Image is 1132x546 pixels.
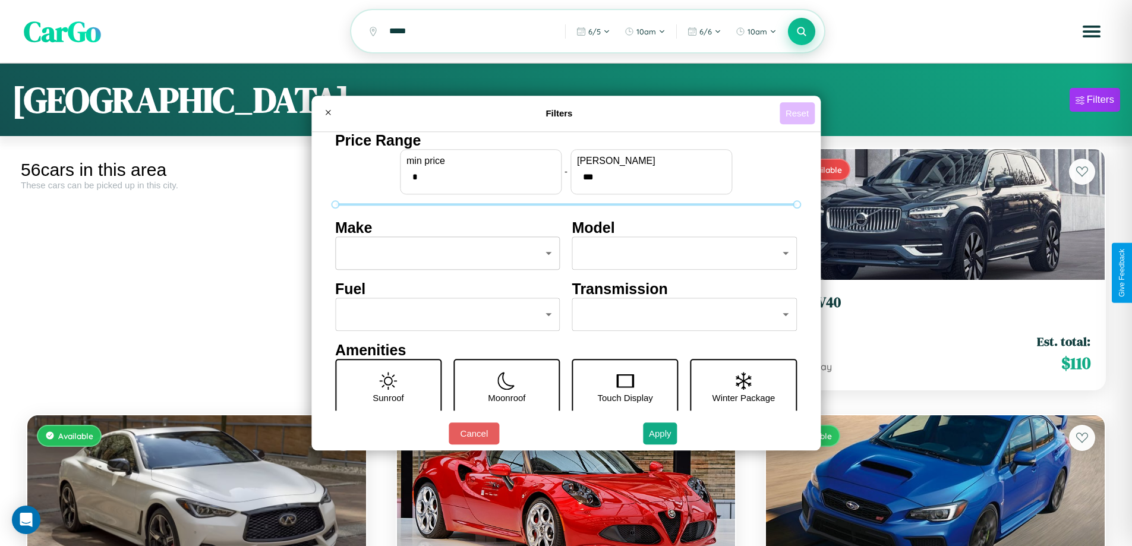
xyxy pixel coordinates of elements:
[748,27,767,36] span: 10am
[780,102,815,124] button: Reset
[335,342,797,359] h4: Amenities
[570,22,616,41] button: 6/5
[21,180,373,190] div: These cars can be picked up in this city.
[588,27,601,36] span: 6 / 5
[12,506,40,534] div: Open Intercom Messenger
[373,390,404,406] p: Sunroof
[12,75,349,124] h1: [GEOGRAPHIC_DATA]
[643,422,677,444] button: Apply
[24,12,101,51] span: CarGo
[1061,351,1090,375] span: $ 110
[682,22,727,41] button: 6/6
[572,219,797,236] h4: Model
[780,294,1090,323] a: Volvo V402019
[449,422,499,444] button: Cancel
[335,219,560,236] h4: Make
[780,294,1090,311] h3: Volvo V40
[1118,249,1126,297] div: Give Feedback
[699,27,712,36] span: 6 / 6
[572,280,797,298] h4: Transmission
[339,108,780,118] h4: Filters
[597,390,652,406] p: Touch Display
[21,160,373,180] div: 56 cars in this area
[58,431,93,441] span: Available
[1070,88,1120,112] button: Filters
[1075,15,1108,48] button: Open menu
[335,132,797,149] h4: Price Range
[712,390,775,406] p: Winter Package
[565,163,567,179] p: -
[636,27,656,36] span: 10am
[335,280,560,298] h4: Fuel
[406,156,555,166] label: min price
[1087,94,1114,106] div: Filters
[577,156,726,166] label: [PERSON_NAME]
[488,390,525,406] p: Moonroof
[1037,333,1090,350] span: Est. total:
[619,22,671,41] button: 10am
[730,22,783,41] button: 10am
